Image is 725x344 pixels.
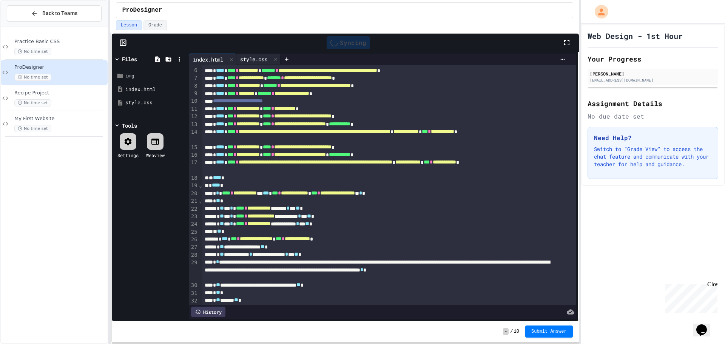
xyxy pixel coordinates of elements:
div: Syncing [327,36,370,49]
span: No time set [14,125,51,132]
iframe: chat widget [662,281,717,313]
span: - [503,328,509,335]
div: 30 [189,282,199,289]
div: 19 [189,182,199,190]
div: 14 [189,128,199,144]
div: 8 [189,82,199,90]
span: No time set [14,99,51,106]
button: Back to Teams [7,5,102,22]
div: Files [122,55,137,63]
div: 11 [189,105,199,113]
div: img [125,72,184,80]
div: 7 [189,74,199,82]
div: 10 [189,97,199,105]
div: 18 [189,174,199,182]
div: Chat with us now!Close [3,3,52,48]
div: 31 [189,290,199,297]
button: Submit Answer [525,325,573,338]
div: style.css [236,55,271,63]
div: 27 [189,244,199,251]
div: [PERSON_NAME] [590,70,716,77]
div: 32 [189,297,199,305]
div: 20 [189,190,199,197]
div: 15 [189,144,199,151]
span: Submit Answer [531,329,567,335]
h2: Your Progress [588,54,718,64]
span: No time set [14,48,51,55]
div: 26 [189,236,199,244]
div: [EMAIL_ADDRESS][DOMAIN_NAME] [590,77,716,83]
div: Tools [122,122,137,130]
div: 16 [189,151,199,159]
div: 24 [189,221,199,228]
span: Practice Basic CSS [14,39,106,45]
div: index.html [125,86,184,93]
span: No time set [14,74,51,81]
div: 17 [189,159,199,174]
iframe: chat widget [693,314,717,336]
h3: Need Help? [594,133,712,142]
div: Webview [146,152,165,159]
h1: Web Design - 1st Hour [588,31,683,41]
span: ProDesigner [122,6,162,15]
span: Recipe Project [14,90,106,96]
div: 12 [189,113,199,120]
button: Lesson [116,20,142,30]
div: 28 [189,251,199,259]
div: 21 [189,197,199,205]
div: 25 [189,228,199,236]
div: style.css [125,99,184,106]
button: Grade [143,20,167,30]
span: ProDesigner [14,64,106,71]
span: Back to Teams [42,9,77,17]
div: style.css [236,54,281,65]
div: History [191,307,225,317]
span: 10 [514,329,519,335]
div: 22 [189,205,199,213]
p: Switch to "Grade View" to access the chat feature and communicate with your teacher for help and ... [594,145,712,168]
span: Fold line [199,183,202,189]
div: 9 [189,90,199,97]
div: No due date set [588,112,718,121]
div: Settings [117,152,139,159]
div: 23 [189,213,199,221]
div: 29 [189,259,199,282]
span: Fold line [199,198,202,204]
div: index.html [189,56,227,63]
div: 13 [189,121,199,128]
div: My Account [587,3,610,20]
span: / [510,329,513,335]
div: index.html [189,54,236,65]
span: My First Website [14,116,106,122]
h2: Assignment Details [588,98,718,109]
div: 6 [189,67,199,74]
